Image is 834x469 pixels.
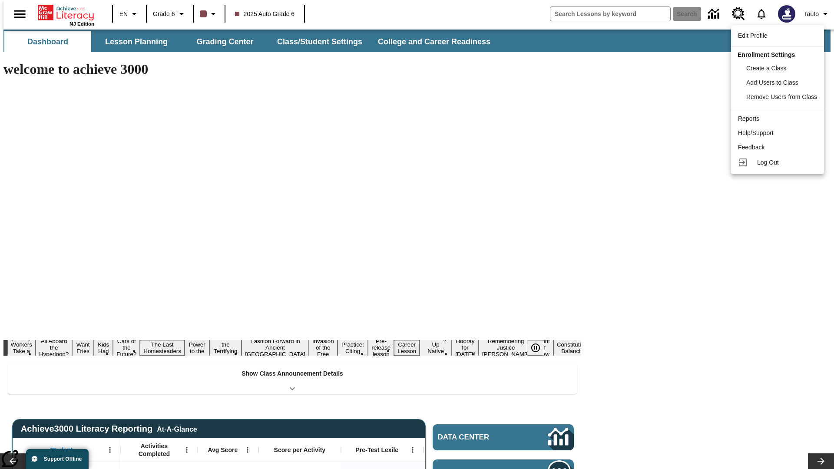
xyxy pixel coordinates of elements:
span: Add Users to Class [746,79,798,86]
span: Remove Users from Class [746,93,817,100]
span: Reports [738,115,759,122]
span: Edit Profile [738,32,768,39]
span: Enrollment Settings [738,51,795,58]
span: Log Out [757,159,779,166]
span: Feedback [738,144,764,151]
span: Help/Support [738,129,774,136]
span: Create a Class [746,65,787,72]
